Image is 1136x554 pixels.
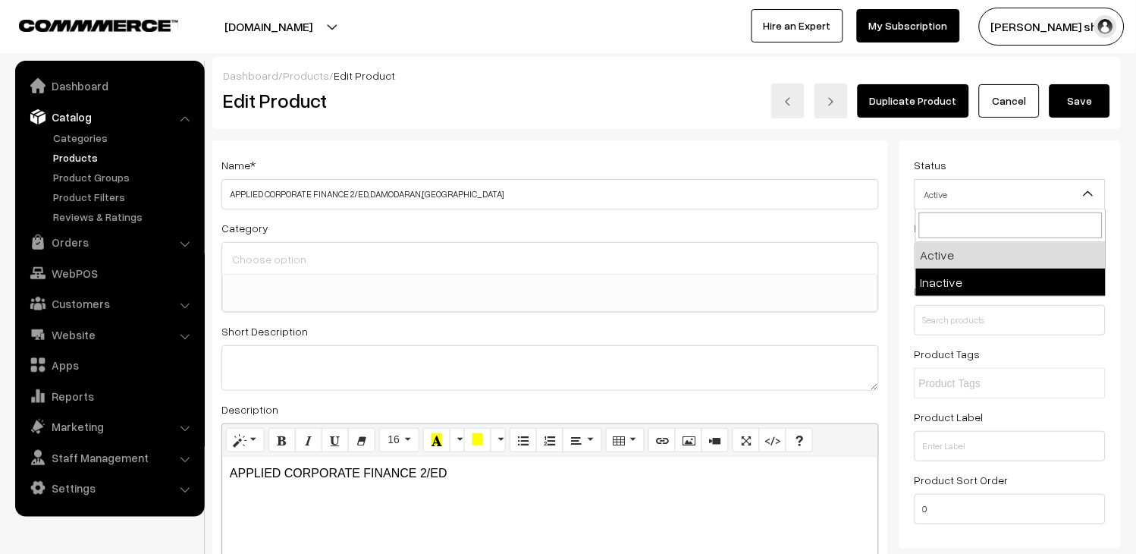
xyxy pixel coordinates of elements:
[915,431,1106,461] input: Enter Label
[916,241,1106,269] li: Active
[915,179,1106,209] span: Active
[752,9,843,42] a: Hire an Expert
[221,220,268,236] label: Category
[295,428,322,452] button: Italic (CTRL+I)
[19,321,199,348] a: Website
[221,179,879,209] input: Name
[915,157,947,173] label: Status
[19,290,199,317] a: Customers
[223,69,278,82] a: Dashboard
[19,444,199,471] a: Staff Management
[648,428,676,452] button: Link (CTRL+K)
[49,169,199,185] a: Product Groups
[19,413,199,440] a: Marketing
[19,72,199,99] a: Dashboard
[226,428,265,452] button: Style
[388,433,400,445] span: 16
[49,150,199,165] a: Products
[1050,84,1110,118] button: Save
[464,428,491,452] button: Background Color
[606,428,645,452] button: Table
[858,84,969,118] a: Duplicate Product
[915,472,1009,488] label: Product Sort Order
[379,428,419,452] button: Font Size
[536,428,563,452] button: Ordered list (CTRL+SHIFT+NUM8)
[171,8,366,46] button: [DOMAIN_NAME]
[228,249,872,271] input: Choose option
[733,428,760,452] button: Full Screen
[916,269,1106,296] li: Inactive
[19,260,199,287] a: WebPOS
[915,305,1106,335] input: Search products
[49,130,199,146] a: Categories
[223,89,579,112] h2: Edit Product
[19,474,199,502] a: Settings
[221,157,256,173] label: Name
[759,428,786,452] button: Code View
[915,409,984,425] label: Product Label
[450,428,465,452] button: More Color
[223,68,1110,83] div: / /
[423,428,450,452] button: Recent Color
[857,9,960,42] a: My Subscription
[786,428,813,452] button: Help
[1094,15,1117,38] img: user
[701,428,729,452] button: Video
[19,103,199,131] a: Catalog
[19,20,178,31] img: COMMMERCE
[919,376,1052,392] input: Product Tags
[283,69,329,82] a: Products
[979,84,1040,118] a: Cancel
[19,15,152,33] a: COMMMERCE
[19,228,199,256] a: Orders
[221,401,278,417] label: Description
[915,181,1105,208] span: Active
[827,97,836,106] img: right-arrow.png
[510,428,537,452] button: Unordered list (CTRL+SHIFT+NUM7)
[915,346,981,362] label: Product Tags
[675,428,702,452] button: Picture
[979,8,1125,46] button: [PERSON_NAME] sha…
[49,189,199,205] a: Product Filters
[783,97,792,106] img: left-arrow.png
[221,323,308,339] label: Short Description
[334,69,395,82] span: Edit Product
[915,494,1106,524] input: Enter Number
[49,209,199,225] a: Reviews & Ratings
[348,428,375,452] button: Remove Font Style (CTRL+\)
[563,428,601,452] button: Paragraph
[19,382,199,410] a: Reports
[268,428,296,452] button: Bold (CTRL+B)
[322,428,349,452] button: Underline (CTRL+U)
[491,428,506,452] button: More Color
[19,351,199,379] a: Apps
